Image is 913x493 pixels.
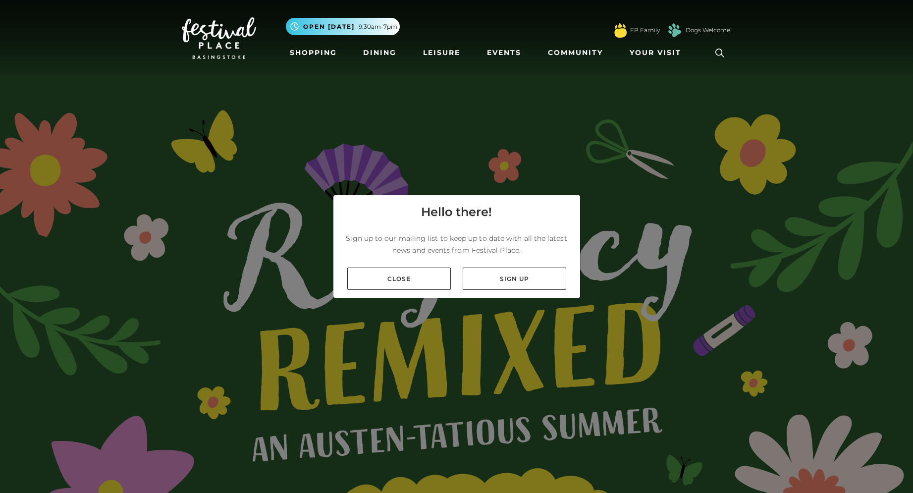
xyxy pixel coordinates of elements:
a: Dining [359,44,400,62]
h4: Hello there! [421,203,492,221]
a: Events [483,44,525,62]
a: Dogs Welcome! [686,26,732,35]
span: Open [DATE] [303,22,355,31]
a: Close [347,268,451,290]
p: Sign up to our mailing list to keep up to date with all the latest news and events from Festival ... [341,232,572,256]
img: Festival Place Logo [182,17,256,59]
a: Your Visit [626,44,690,62]
span: Your Visit [630,48,681,58]
a: Shopping [286,44,341,62]
span: 9.30am-7pm [359,22,397,31]
a: FP Family [630,26,660,35]
button: Open [DATE] 9.30am-7pm [286,18,400,35]
a: Leisure [419,44,464,62]
a: Sign up [463,268,566,290]
a: Community [544,44,607,62]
